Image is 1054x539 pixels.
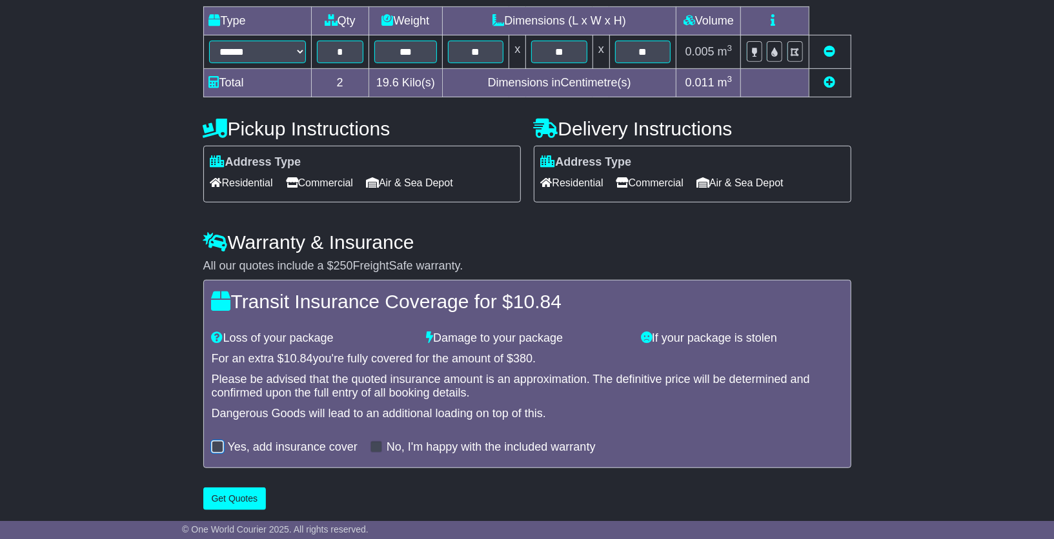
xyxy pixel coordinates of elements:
div: Please be advised that the quoted insurance amount is an approximation. The definitive price will... [212,373,843,400]
span: m [718,45,733,58]
span: Residential [541,173,603,193]
td: Type [203,7,311,35]
span: Residential [210,173,273,193]
td: Qty [311,7,369,35]
div: For an extra $ you're fully covered for the amount of $ . [212,352,843,366]
span: Commercial [286,173,353,193]
td: x [509,35,526,69]
h4: Warranty & Insurance [203,231,851,253]
td: Dimensions in Centimetre(s) [442,69,676,97]
h4: Pickup Instructions [203,118,521,139]
div: Dangerous Goods will lead to an additional loading on top of this. [212,407,843,421]
td: Total [203,69,311,97]
td: Volume [676,7,741,35]
div: Loss of your package [205,331,420,346]
td: x [593,35,609,69]
button: Get Quotes [203,487,267,510]
span: Air & Sea Depot [366,173,453,193]
span: 380 [513,352,532,365]
span: m [718,76,733,89]
span: 0.005 [685,45,714,58]
div: All our quotes include a $ FreightSafe warranty. [203,259,851,273]
label: Address Type [541,155,632,170]
a: Add new item [824,76,836,89]
span: 10.84 [513,291,562,312]
span: © One World Courier 2025. All rights reserved. [182,524,369,534]
label: Address Type [210,155,301,170]
td: Dimensions (L x W x H) [442,7,676,35]
td: Weight [369,7,442,35]
span: 0.011 [685,76,714,89]
span: 250 [334,259,353,272]
h4: Delivery Instructions [534,118,851,139]
div: If your package is stolen [634,331,849,346]
td: Kilo(s) [369,69,442,97]
sup: 3 [727,74,733,84]
sup: 3 [727,43,733,53]
label: Yes, add insurance cover [228,440,358,455]
span: Air & Sea Depot [696,173,784,193]
a: Remove this item [824,45,836,58]
div: Damage to your package [420,331,634,346]
span: 19.6 [376,76,399,89]
span: 10.84 [284,352,313,365]
td: 2 [311,69,369,97]
label: No, I'm happy with the included warranty [387,440,596,455]
span: Commercial [616,173,684,193]
h4: Transit Insurance Coverage for $ [212,291,843,312]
